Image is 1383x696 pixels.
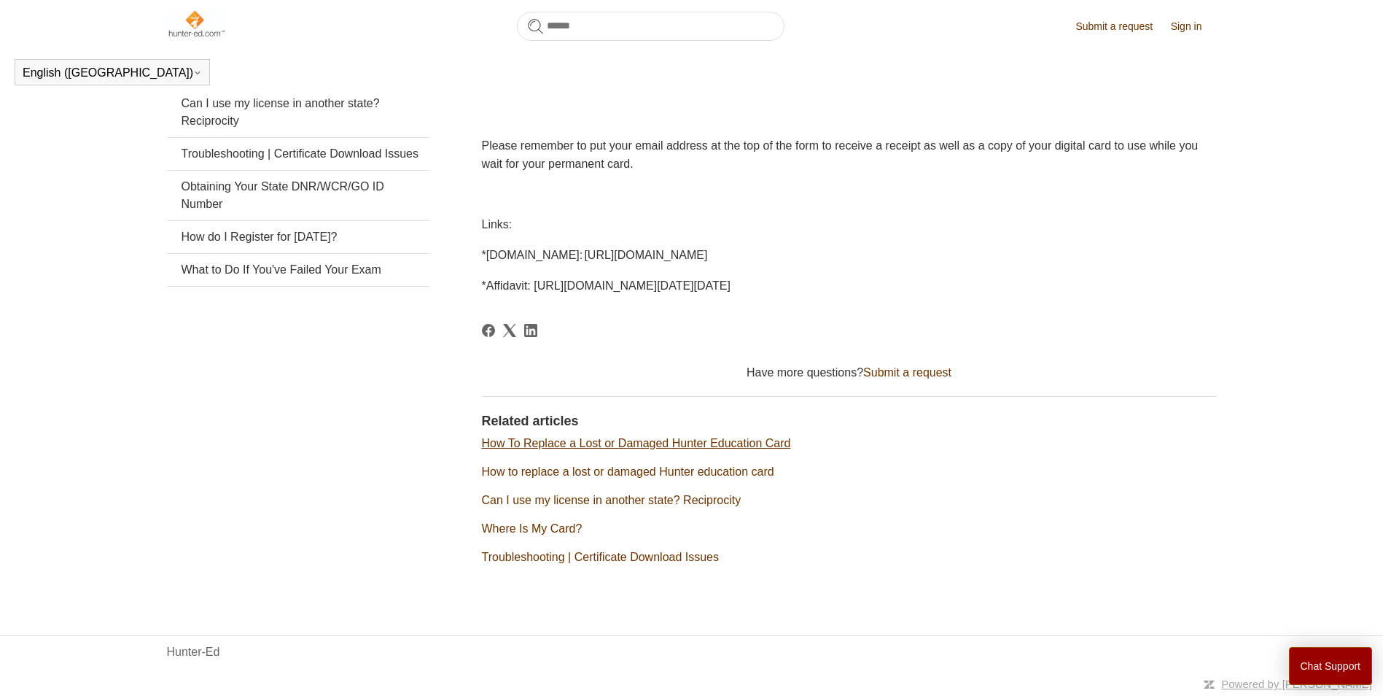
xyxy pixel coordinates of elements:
[1289,647,1373,685] button: Chat Support
[863,366,951,379] a: Submit a request
[167,138,429,170] a: Troubleshooting | Certificate Download Issues
[503,324,516,337] svg: Share this page on X Corp
[482,139,1199,171] span: Please remember to put your email address at the top of the form to receive a receipt as well as ...
[482,437,791,449] a: How To Replace a Lost or Damaged Hunter Education Card
[482,465,774,478] a: How to replace a lost or damaged Hunter education card
[517,12,784,41] input: Search
[167,88,429,137] a: Can I use my license in another state? Reciprocity
[482,522,583,535] a: Where Is My Card?
[1075,19,1167,34] a: Submit a request
[524,324,537,337] svg: Share this page on LinkedIn
[482,324,495,337] a: Facebook
[167,643,220,661] a: Hunter-Ed
[1171,19,1217,34] a: Sign in
[482,364,1217,382] div: Have more questions?
[167,171,429,220] a: Obtaining Your State DNR/WCR/GO ID Number
[482,551,720,563] a: Troubleshooting | Certificate Download Issues
[524,324,537,337] a: LinkedIn
[23,66,202,80] button: English ([GEOGRAPHIC_DATA])
[482,324,495,337] svg: Share this page on Facebook
[482,218,513,231] span: Links:
[482,249,708,261] span: *[DOMAIN_NAME]: [URL][DOMAIN_NAME]
[167,254,429,286] a: What to Do If You've Failed Your Exam
[482,494,741,506] a: Can I use my license in another state? Reciprocity
[167,9,226,38] img: Hunter-Ed Help Center home page
[1221,678,1372,690] a: Powered by [PERSON_NAME]
[167,221,429,253] a: How do I Register for [DATE]?
[482,411,1217,431] h2: Related articles
[482,279,731,292] span: *Affidavit: [URL][DOMAIN_NAME][DATE][DATE]
[503,324,516,337] a: X Corp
